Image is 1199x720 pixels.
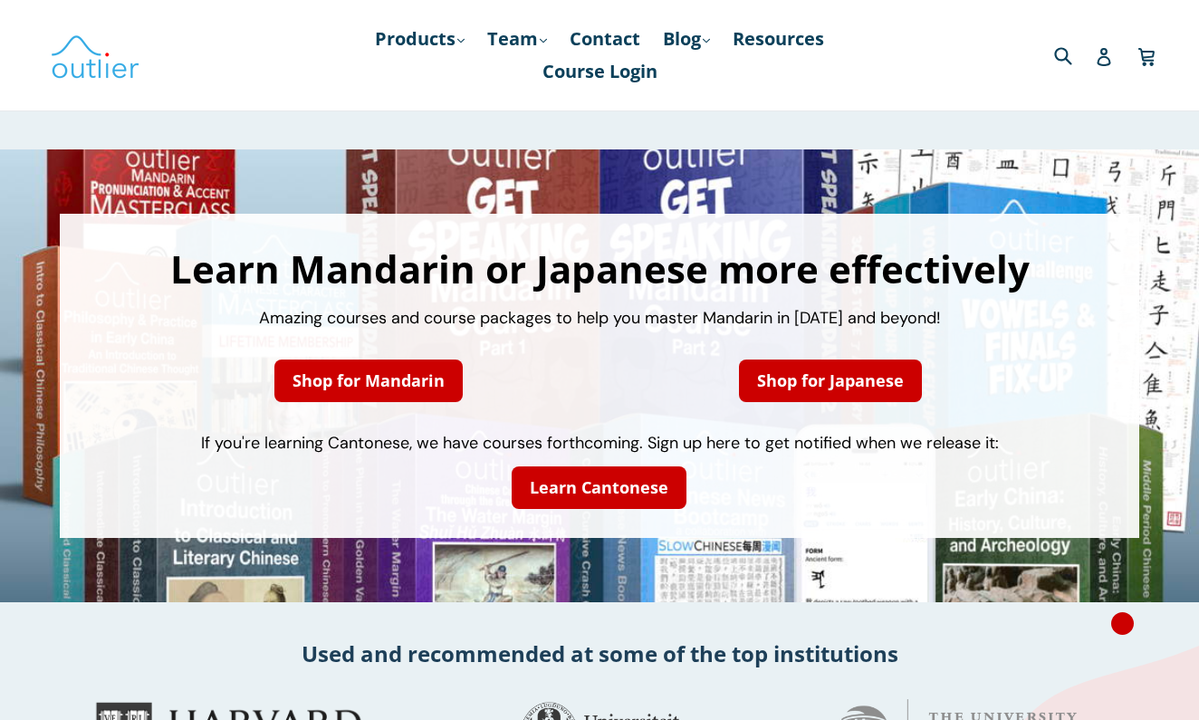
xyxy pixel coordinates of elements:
a: Team [478,23,556,55]
h1: Learn Mandarin or Japanese more effectively [78,250,1121,288]
span: Amazing courses and course packages to help you master Mandarin in [DATE] and beyond! [259,307,941,329]
a: Products [366,23,474,55]
a: Blog [654,23,719,55]
a: Learn Cantonese [512,466,686,509]
span: If you're learning Cantonese, we have courses forthcoming. Sign up here to get notified when we r... [201,432,999,454]
input: Search [1050,36,1099,73]
a: Contact [561,23,649,55]
a: Shop for Mandarin [274,360,463,402]
img: Outlier Linguistics [50,29,140,82]
a: Shop for Japanese [739,360,922,402]
a: Course Login [533,55,667,88]
a: Resources [724,23,833,55]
